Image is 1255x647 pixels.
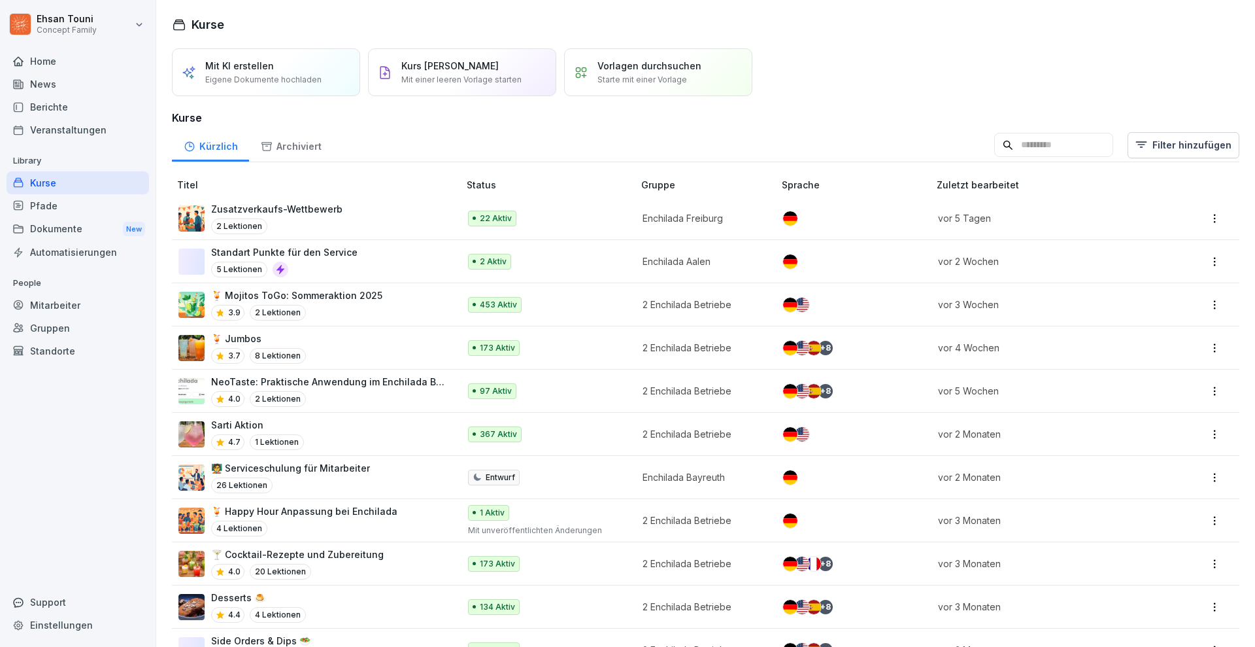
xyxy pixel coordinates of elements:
img: nx8qn3rmapljkxtmwwa2ww7f.png [178,508,205,534]
p: 1 Lektionen [250,434,304,450]
p: 2 Enchilada Betriebe [643,384,761,398]
a: Veranstaltungen [7,118,149,141]
p: Mit KI erstellen [205,59,274,73]
p: 2 Lektionen [211,219,267,234]
a: Mitarbeiter [7,294,149,317]
p: Standart Punkte für den Service [211,245,358,259]
p: 97 Aktiv [480,385,512,397]
img: de.svg [783,341,797,355]
img: de.svg [783,254,797,269]
img: de.svg [783,600,797,614]
p: Enchilada Freiburg [643,211,761,225]
img: wi0zdn3eddgpmehvdt09frcj.png [178,594,205,620]
img: de.svg [783,514,797,528]
img: bhqog385s1g68g86oc7xqg30.png [178,378,205,404]
p: Entwurf [486,472,515,483]
p: vor 2 Wochen [938,254,1146,268]
a: Automatisierungen [7,241,149,264]
a: Home [7,50,149,73]
p: 4.0 [228,566,241,578]
p: 3.7 [228,350,241,362]
img: es.svg [807,600,821,614]
a: Kurse [7,171,149,194]
p: 2 Aktiv [480,256,507,268]
p: 4.4 [228,609,241,621]
img: fotcvoazosie8gkdcpkanvhf.png [178,551,205,577]
img: us.svg [795,384,809,398]
p: Library [7,150,149,171]
p: Sprache [782,178,931,192]
div: + 8 [818,384,833,398]
p: Starte mit einer Vorlage [597,74,687,86]
p: 2 Enchilada Betriebe [643,600,761,614]
img: de.svg [783,427,797,442]
a: Gruppen [7,317,149,340]
p: Mit unveröffentlichten Änderungen [468,525,620,536]
img: us.svg [795,427,809,442]
img: de.svg [783,470,797,485]
p: Gruppe [641,178,777,192]
img: es.svg [807,341,821,355]
div: + 8 [818,557,833,571]
p: NeoTaste: Praktische Anwendung im Enchilada Betrieb✨ [211,375,446,389]
img: us.svg [795,298,809,312]
p: 2 Enchilada Betriebe [643,427,761,441]
a: Archiviert [249,128,333,162]
p: 173 Aktiv [480,558,515,570]
p: vor 3 Monaten [938,600,1146,614]
p: Desserts 🍮 [211,591,306,604]
p: Enchilada Aalen [643,254,761,268]
p: Concept Family [37,26,97,35]
p: vor 2 Monaten [938,427,1146,441]
p: 2 Enchilada Betriebe [643,298,761,311]
img: w073682ehjnz33o40dra5ovt.png [178,292,205,318]
p: 134 Aktiv [480,601,515,613]
a: Berichte [7,96,149,118]
a: Kürzlich [172,128,249,162]
img: us.svg [795,557,809,571]
a: News [7,73,149,96]
p: 🍹 Mojitos ToGo: Sommeraktion 2025 [211,289,382,302]
img: us.svg [795,341,809,355]
div: + 8 [818,341,833,355]
p: Vorlagen durchsuchen [597,59,701,73]
p: vor 5 Tagen [938,211,1146,225]
img: zfo6p1w41e9ktoqp40nq7x8c.png [178,464,205,491]
p: 3.9 [228,307,241,319]
p: 2 Lektionen [250,391,306,407]
p: 26 Lektionen [211,478,273,493]
p: 2 Enchilada Betriebe [643,341,761,355]
p: 173 Aktiv [480,342,515,354]
p: 8 Lektionen [250,348,306,364]
p: Sarti Aktion [211,418,304,432]
h1: Kurse [192,16,224,33]
p: 🍹 Jumbos [211,332,306,345]
img: de.svg [783,384,797,398]
p: Zusatzverkaufs-Wettbewerb [211,202,343,216]
div: Support [7,591,149,614]
p: 4.7 [228,436,241,448]
div: Dokumente [7,217,149,241]
a: Einstellungen [7,614,149,637]
p: Eigene Dokumente hochladen [205,74,322,86]
p: 4 Lektionen [211,521,267,536]
p: 1 Aktiv [480,507,505,519]
p: 453 Aktiv [480,299,517,311]
img: gp8yz8fubia28krowm89m86w.png [178,335,205,361]
p: People [7,273,149,294]
p: vor 4 Wochen [938,341,1146,355]
p: 4.0 [228,393,241,405]
a: Pfade [7,194,149,217]
p: 🍸 Cocktail-Rezepte und Zubereitung [211,548,384,561]
p: vor 2 Monaten [938,470,1146,484]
